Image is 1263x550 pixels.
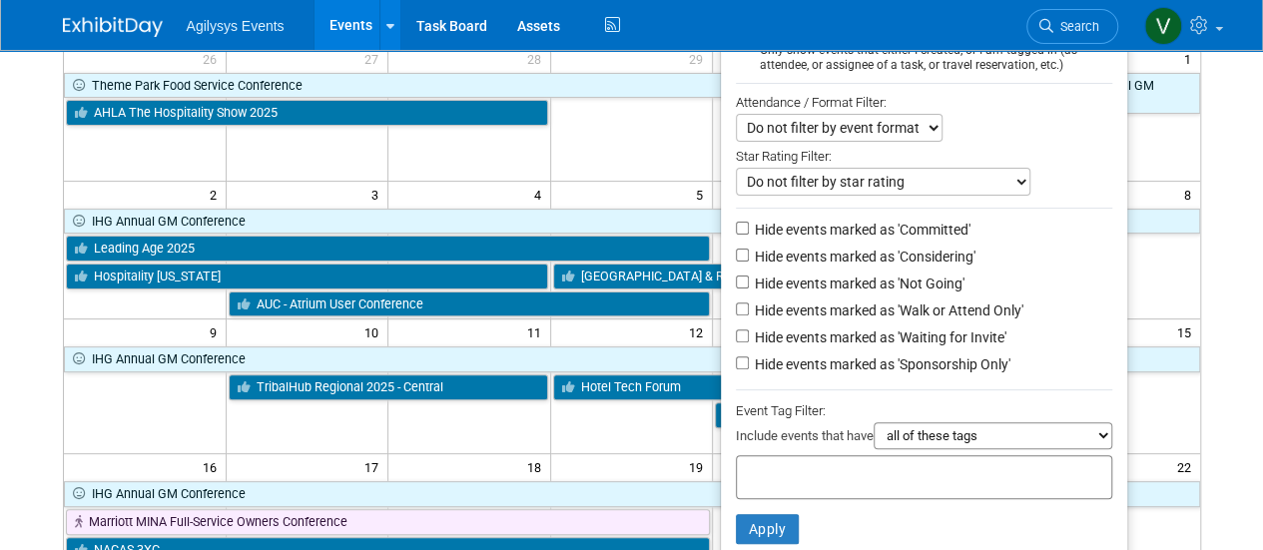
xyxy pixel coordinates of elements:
div: Include events that have [736,422,1112,455]
a: Marriott MINA Full-Service Owners Conference [66,509,711,535]
label: Hide events marked as 'Waiting for Invite' [751,327,1006,347]
span: 11 [525,319,550,344]
div: Event Tag Filter: [736,399,1112,422]
span: 15 [1175,319,1200,344]
label: Hide events marked as 'Sponsorship Only' [751,354,1010,374]
span: 9 [208,319,226,344]
img: ExhibitDay [63,17,163,37]
span: Agilysys Events [187,18,285,34]
span: 2 [208,182,226,207]
span: 22 [1175,454,1200,479]
span: 16 [201,454,226,479]
div: Only show events that either I created, or I am tagged in (as attendee, or assignee of a task, or... [736,43,1112,73]
span: 5 [694,182,712,207]
span: 4 [532,182,550,207]
span: 10 [362,319,387,344]
label: Hide events marked as 'Committed' [751,220,970,240]
a: AUC - Atrium User Conference [229,291,711,317]
a: Hotel Tech Forum [553,374,1035,400]
span: 28 [525,46,550,71]
span: 29 [687,46,712,71]
a: Search [1026,9,1118,44]
a: IHG Annual GM Conference [64,481,1200,507]
label: Hide events marked as 'Considering' [751,247,975,267]
a: IHG Annual GM Conference [64,346,1200,372]
span: Search [1053,19,1099,34]
span: 3 [369,182,387,207]
div: Star Rating Filter: [736,142,1112,168]
a: TribalHub Regional 2025 - Southwest [715,402,1034,428]
span: 17 [362,454,387,479]
a: Hospitality [US_STATE] [66,264,548,289]
a: [GEOGRAPHIC_DATA] & Resorts [553,264,1035,289]
a: Leading Age 2025 [66,236,711,262]
span: 27 [362,46,387,71]
a: TribalHub Regional 2025 - Central [229,374,548,400]
span: 18 [525,454,550,479]
img: Vaitiare Munoz [1144,7,1182,45]
span: 8 [1182,182,1200,207]
a: IHG Annual GM Conference [64,209,1200,235]
button: Apply [736,514,800,544]
div: Attendance / Format Filter: [736,91,1112,114]
a: AHLA The Hospitality Show 2025 [66,100,548,126]
span: 1 [1182,46,1200,71]
label: Hide events marked as 'Not Going' [751,274,964,293]
span: 26 [201,46,226,71]
a: Theme Park Food Service Conference [64,73,1035,99]
label: Hide events marked as 'Walk or Attend Only' [751,300,1023,320]
span: 19 [687,454,712,479]
span: 12 [687,319,712,344]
